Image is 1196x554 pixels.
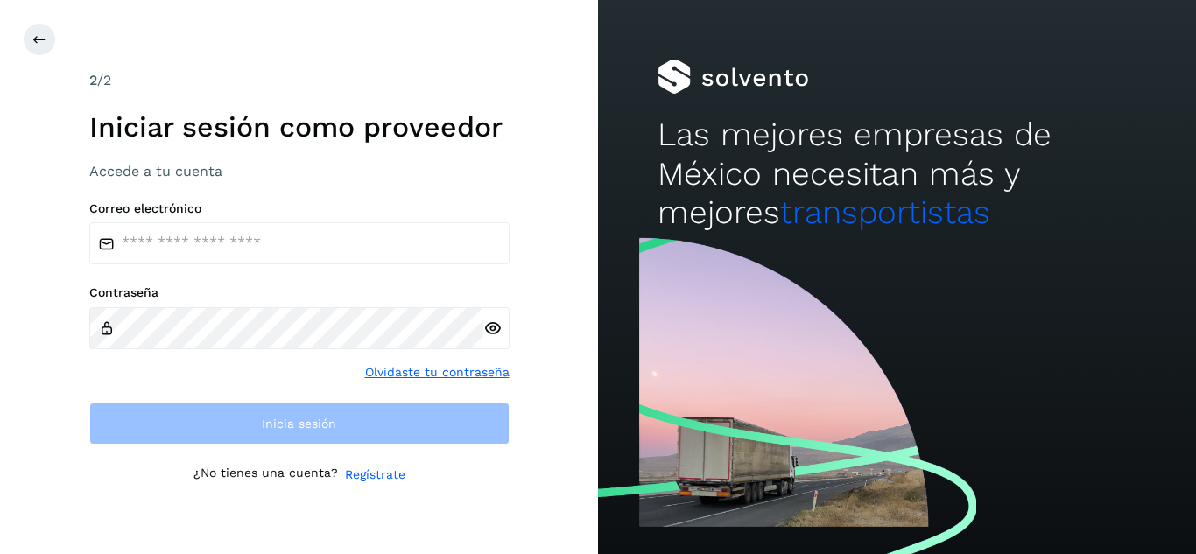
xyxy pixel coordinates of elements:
a: Regístrate [345,466,405,484]
h3: Accede a tu cuenta [89,163,510,179]
span: 2 [89,72,97,88]
span: transportistas [780,193,990,231]
p: ¿No tienes una cuenta? [193,466,338,484]
label: Correo electrónico [89,201,510,216]
h2: Las mejores empresas de México necesitan más y mejores [658,116,1136,232]
h1: Iniciar sesión como proveedor [89,110,510,144]
button: Inicia sesión [89,403,510,445]
div: /2 [89,70,510,91]
span: Inicia sesión [262,417,336,430]
a: Olvidaste tu contraseña [365,363,510,382]
label: Contraseña [89,285,510,300]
